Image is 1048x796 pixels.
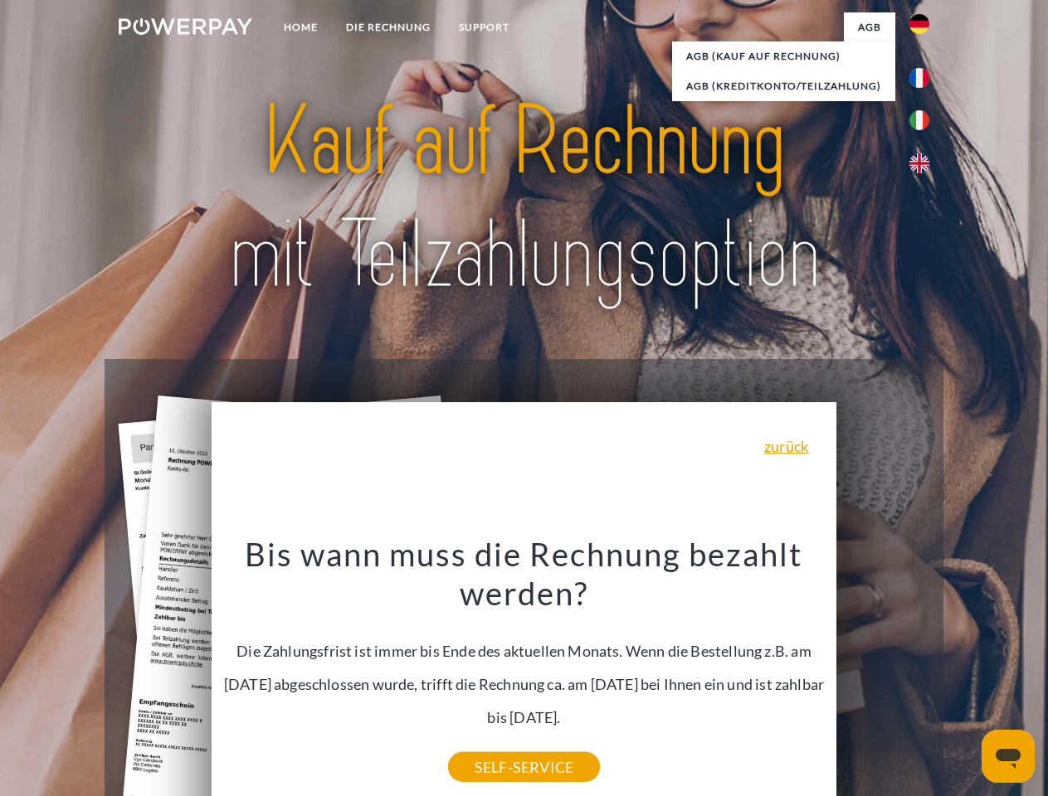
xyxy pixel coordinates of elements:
[222,534,827,614] h3: Bis wann muss die Rechnung bezahlt werden?
[982,730,1035,783] iframe: Schaltfläche zum Öffnen des Messaging-Fensters
[119,18,252,35] img: logo-powerpay-white.svg
[672,41,895,71] a: AGB (Kauf auf Rechnung)
[764,439,808,454] a: zurück
[844,12,895,42] a: agb
[672,71,895,101] a: AGB (Kreditkonto/Teilzahlung)
[909,14,929,34] img: de
[448,752,600,782] a: SELF-SERVICE
[332,12,445,42] a: DIE RECHNUNG
[445,12,524,42] a: SUPPORT
[909,153,929,173] img: en
[158,80,890,318] img: title-powerpay_de.svg
[270,12,332,42] a: Home
[222,534,827,767] div: Die Zahlungsfrist ist immer bis Ende des aktuellen Monats. Wenn die Bestellung z.B. am [DATE] abg...
[909,68,929,88] img: fr
[909,110,929,130] img: it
